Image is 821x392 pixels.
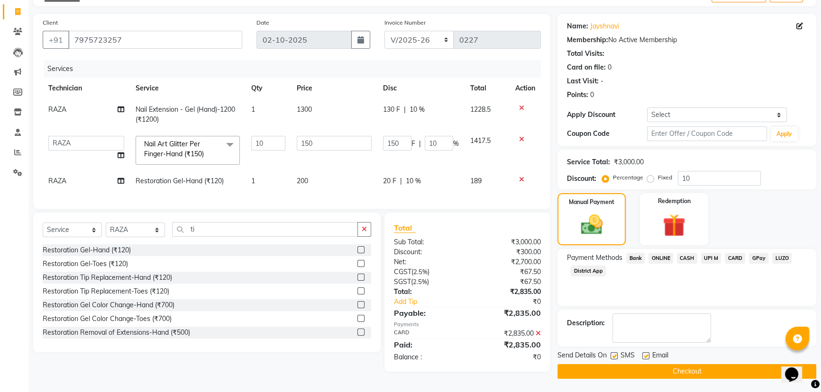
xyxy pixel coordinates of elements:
[144,140,204,158] span: Nail Art Glitter Per Finger-Hand (₹150)
[246,78,291,99] th: Qty
[567,129,647,139] div: Coupon Code
[419,139,421,149] span: |
[467,257,548,267] div: ₹2,700.00
[781,354,812,383] iframe: chat widget
[467,329,548,339] div: ₹2,835.00
[387,237,467,247] div: Sub Total:
[297,105,312,114] span: 1300
[394,277,411,286] span: SGST
[467,352,548,362] div: ₹0
[567,35,807,45] div: No Active Membership
[136,105,235,124] span: Nail Extension - Gel (Hand)-1200 (₹1200)
[467,307,548,319] div: ₹2,835.00
[510,78,541,99] th: Action
[567,21,588,31] div: Name:
[567,35,608,45] div: Membership:
[656,211,693,240] img: _gift.svg
[172,222,358,237] input: Search or Scan
[772,253,792,264] span: LUZO
[387,329,467,339] div: CARD
[383,105,400,115] span: 130 F
[387,267,467,277] div: ( )
[701,253,721,264] span: UPI M
[465,78,510,99] th: Total
[387,247,467,257] div: Discount:
[297,177,308,185] span: 200
[256,18,269,27] label: Date
[567,90,588,100] div: Points:
[251,177,255,185] span: 1
[130,78,246,99] th: Service
[43,259,128,269] div: Restoration Gel-Toes (₹120)
[43,314,172,324] div: Restoration Gel Color Change-Toes (₹700)
[658,173,672,182] label: Fixed
[626,253,645,264] span: Bank
[620,350,635,362] span: SMS
[43,78,130,99] th: Technician
[383,176,396,186] span: 20 F
[394,267,411,276] span: CGST
[613,173,643,182] label: Percentage
[387,297,481,307] a: Add Tip
[590,90,594,100] div: 0
[481,297,548,307] div: ₹0
[467,267,548,277] div: ₹67.50
[467,339,548,350] div: ₹2,835.00
[608,62,611,72] div: 0
[569,198,614,206] label: Manual Payment
[413,268,428,276] span: 2.5%
[204,150,208,158] a: x
[567,62,606,72] div: Card on file:
[567,174,596,184] div: Discount:
[43,328,190,338] div: Restoration Removal of Extensions-Hand (₹500)
[467,277,548,287] div: ₹67.50
[567,76,599,86] div: Last Visit:
[411,139,415,149] span: F
[648,253,673,264] span: ONLINE
[614,157,644,167] div: ₹3,000.00
[567,110,647,120] div: Apply Discount
[251,105,255,114] span: 1
[557,350,607,362] span: Send Details On
[567,318,605,328] div: Description:
[453,139,459,149] span: %
[387,287,467,297] div: Total:
[574,212,610,237] img: _cash.svg
[43,286,169,296] div: Restoration Tip Replacement-Toes (₹120)
[467,237,548,247] div: ₹3,000.00
[567,253,622,263] span: Payment Methods
[48,177,66,185] span: RAZA
[647,126,767,141] input: Enter Offer / Coupon Code
[68,31,242,49] input: Search by Name/Mobile/Email/Code
[652,350,668,362] span: Email
[571,266,606,276] span: District App
[413,278,427,285] span: 2.5%
[394,321,541,329] div: Payments
[43,245,131,255] div: Restoration Gel-Hand (₹120)
[749,253,768,264] span: GPay
[470,136,491,145] span: 1417.5
[384,18,426,27] label: Invoice Number
[470,177,482,185] span: 189
[410,105,425,115] span: 10 %
[658,197,691,205] label: Redemption
[677,253,697,264] span: CASH
[43,273,172,283] div: Restoration Tip Replacement-Hand (₹120)
[387,307,467,319] div: Payable:
[387,277,467,287] div: ( )
[406,176,421,186] span: 10 %
[567,157,610,167] div: Service Total:
[377,78,465,99] th: Disc
[43,18,58,27] label: Client
[470,105,491,114] span: 1228.5
[387,339,467,350] div: Paid:
[136,177,224,185] span: Restoration Gel-Hand (₹120)
[387,352,467,362] div: Balance :
[400,176,402,186] span: |
[48,105,66,114] span: RAZA
[394,223,416,233] span: Total
[387,257,467,267] div: Net:
[771,127,798,141] button: Apply
[590,21,619,31] a: Jayshnavi
[404,105,406,115] span: |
